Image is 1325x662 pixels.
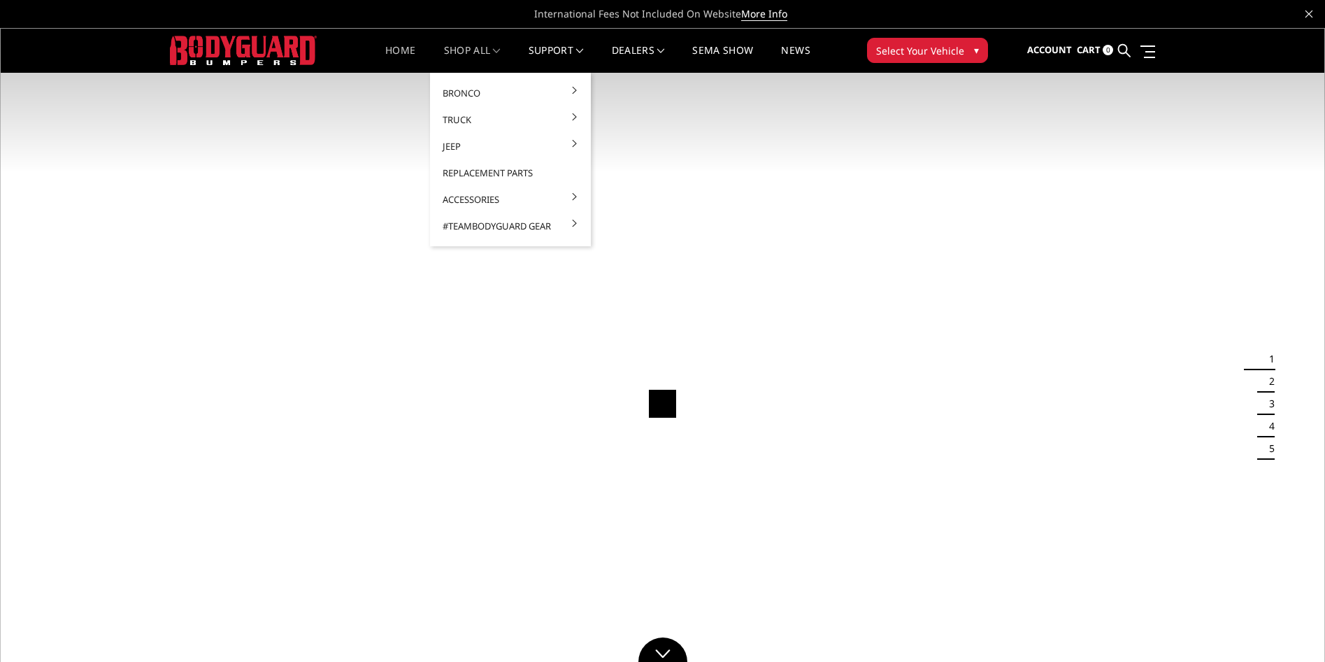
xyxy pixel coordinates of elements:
a: Support [529,45,584,73]
span: ▾ [974,43,979,57]
span: 0 [1103,45,1113,55]
span: Cart [1077,43,1101,56]
button: 2 of 5 [1261,370,1275,393]
button: Select Your Vehicle [867,38,988,63]
a: Cart 0 [1077,31,1113,69]
button: 5 of 5 [1261,437,1275,460]
a: Replacement Parts [436,160,585,186]
button: 4 of 5 [1261,415,1275,437]
img: BODYGUARD BUMPERS [170,36,317,64]
a: SEMA Show [692,45,753,73]
button: 1 of 5 [1261,348,1275,370]
a: Accessories [436,186,585,213]
button: 3 of 5 [1261,393,1275,415]
span: Select Your Vehicle [876,43,964,58]
span: Account [1027,43,1072,56]
a: Bronco [436,80,585,106]
a: Click to Down [638,638,687,662]
a: More Info [741,7,787,21]
a: Home [385,45,415,73]
a: shop all [444,45,501,73]
a: Account [1027,31,1072,69]
a: Dealers [612,45,665,73]
a: News [781,45,810,73]
a: Jeep [436,133,585,160]
a: #TeamBodyguard Gear [436,213,585,239]
a: Truck [436,106,585,133]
